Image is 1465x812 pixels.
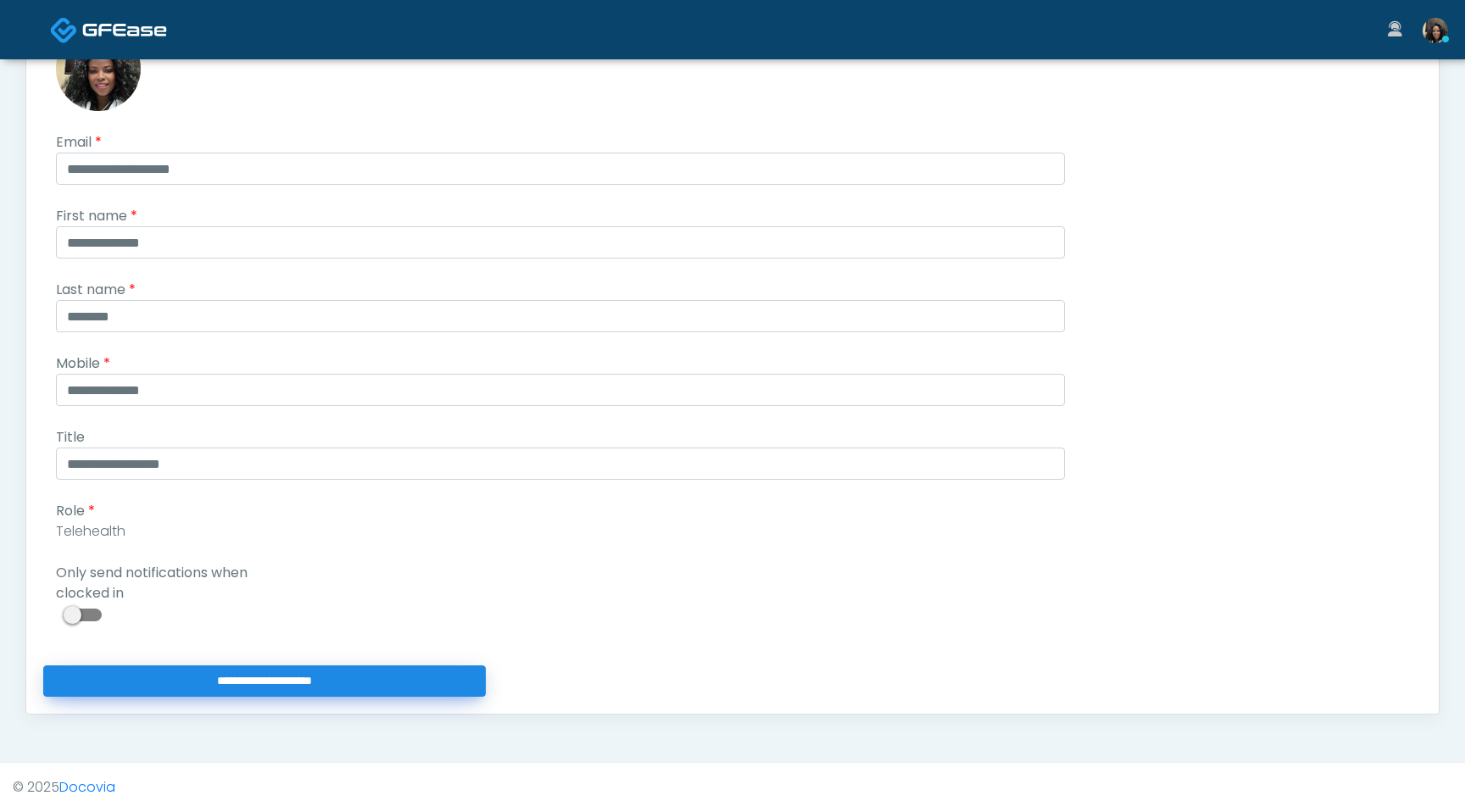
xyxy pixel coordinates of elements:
p: Telehealth [56,521,1065,542]
a: Docovia [59,777,115,797]
label: Mobile [43,353,273,374]
label: Title [43,427,273,448]
label: Only send notifications when clocked in [43,563,273,603]
label: Email [43,132,273,153]
label: Last name [43,280,273,300]
label: First name [43,206,273,226]
img: Docovia [50,16,78,44]
label: Role [43,501,273,521]
button: Open LiveChat chat widget [14,7,64,58]
img: Nike Elizabeth Akinjero [1423,18,1448,43]
img: Docovia [82,21,167,38]
img: Manager Profile Image [56,26,141,111]
a: Docovia [50,2,167,57]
